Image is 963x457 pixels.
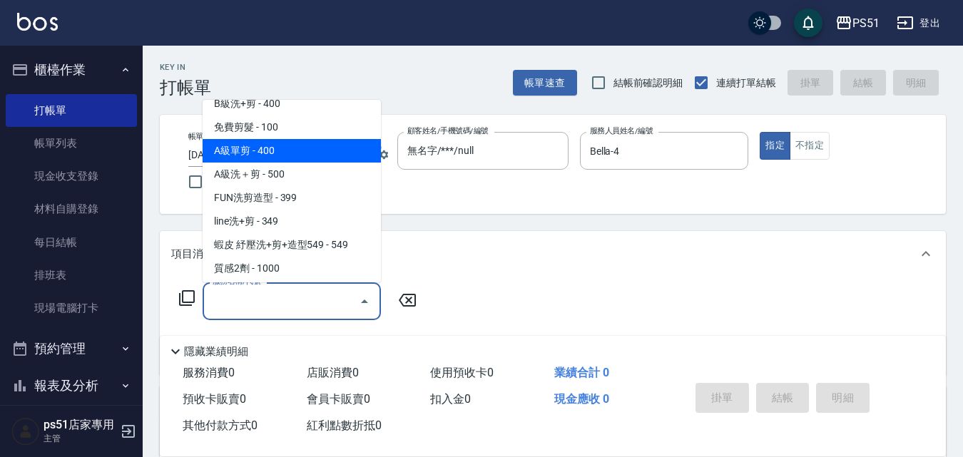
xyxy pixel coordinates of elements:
span: line洗+剪 - 349 [203,210,381,233]
button: PS51 [830,9,885,38]
input: YYYY/MM/DD hh:mm [188,143,326,167]
span: 連續打單結帳 [716,76,776,91]
span: FUN洗剪造型 - 399 [203,186,381,210]
button: 帳單速查 [513,70,577,96]
button: Close [353,290,376,313]
p: 項目消費 [171,247,214,262]
label: 帳單日期 [188,131,218,142]
a: 打帳單 [6,94,137,127]
a: 現金收支登錄 [6,160,137,192]
span: 預收卡販賣 0 [183,392,246,406]
h2: Key In [160,63,211,72]
img: Person [11,417,40,446]
span: 其他付款方式 0 [183,419,258,432]
span: A級洗＋剪 - 500 [203,163,381,186]
h3: 打帳單 [160,78,211,98]
span: 免費剪髮 - 100 [203,115,381,139]
span: 質感3劑 - 1500 [203,280,381,304]
button: 登出 [891,10,946,36]
span: 扣入金 0 [430,392,471,406]
span: 業績合計 0 [554,366,609,379]
button: 客戶管理 [6,404,137,441]
span: 店販消費 0 [307,366,359,379]
p: 主管 [44,432,116,445]
h5: ps51店家專用 [44,418,116,432]
button: 預約管理 [6,330,137,367]
span: 現金應收 0 [554,392,609,406]
button: 指定 [760,132,790,160]
a: 現場電腦打卡 [6,292,137,324]
span: 質感2劑 - 1000 [203,257,381,280]
span: A級單剪 - 400 [203,139,381,163]
span: 服務消費 0 [183,366,235,379]
button: save [794,9,822,37]
span: 會員卡販賣 0 [307,392,370,406]
button: 報表及分析 [6,367,137,404]
a: 排班表 [6,259,137,292]
span: B級洗+剪 - 400 [203,92,381,115]
button: 櫃檯作業 [6,51,137,88]
span: 使用預收卡 0 [430,366,494,379]
p: 隱藏業績明細 [184,344,248,359]
span: 結帳前確認明細 [613,76,683,91]
span: 蝦皮 紓壓洗+剪+造型549 - 549 [203,233,381,257]
span: 紅利點數折抵 0 [307,419,382,432]
button: 不指定 [790,132,830,160]
img: Logo [17,13,58,31]
div: PS51 [852,14,880,32]
a: 帳單列表 [6,127,137,160]
a: 每日結帳 [6,226,137,259]
div: 項目消費 [160,231,946,277]
a: 材料自購登錄 [6,192,137,225]
label: 顧客姓名/手機號碼/編號 [407,125,489,136]
label: 服務人員姓名/編號 [590,125,653,136]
